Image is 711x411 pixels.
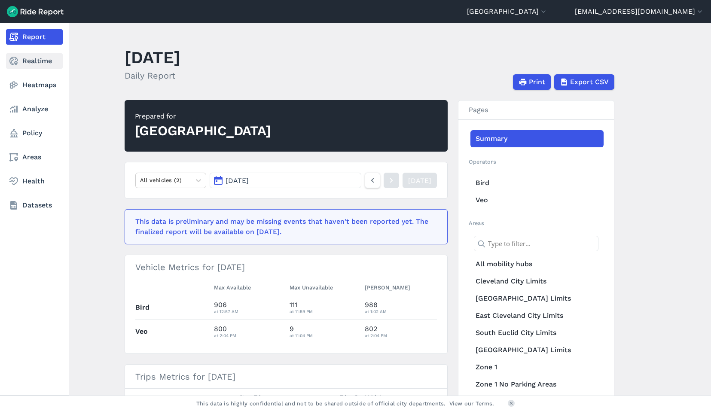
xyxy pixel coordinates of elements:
button: Start Trips [239,392,267,402]
h3: Pages [458,100,614,120]
span: Start Trips [239,392,267,401]
th: Veo [135,320,211,343]
a: [GEOGRAPHIC_DATA] Limits [470,341,604,359]
span: Export CSV [570,77,609,87]
a: [GEOGRAPHIC_DATA] Limits [470,290,604,307]
a: All mobility hubs [470,256,604,273]
div: 111 [290,300,358,315]
h2: Operators [469,158,604,166]
a: Areas [6,149,63,165]
a: Datasets [6,198,63,213]
span: Max Unavailable [290,283,333,291]
a: Summary [470,130,604,147]
button: [GEOGRAPHIC_DATA] [467,6,548,17]
a: Analyze [6,101,63,117]
button: Print [513,74,551,90]
button: Max Unavailable [290,283,333,293]
span: [PERSON_NAME] [365,283,410,291]
h3: Vehicle Metrics for [DATE] [125,255,447,279]
div: at 1:02 AM [365,307,437,315]
th: Bird [135,296,211,320]
button: [EMAIL_ADDRESS][DOMAIN_NAME] [575,6,704,17]
div: 988 [365,300,437,315]
div: 802 [365,324,437,339]
button: [PERSON_NAME] [365,283,410,293]
a: South Euclid City Limits [470,324,604,341]
div: at 2:04 PM [365,332,437,339]
div: Prepared for [135,111,271,122]
span: Print [529,77,545,87]
h2: Areas [469,219,604,227]
span: [DATE] [226,177,249,185]
div: This data is preliminary and may be missing events that haven't been reported yet. The finalized ... [135,216,432,237]
a: Zone 1 No Parking Areas [470,376,604,393]
div: at 11:04 PM [290,332,358,339]
a: Zone 1 [470,359,604,376]
div: at 2:04 PM [214,332,283,339]
h2: Daily Report [125,69,180,82]
div: 800 [214,324,283,339]
a: Policy [6,125,63,141]
a: Heatmaps [6,77,63,93]
a: Health [6,174,63,189]
h3: Trips Metrics for [DATE] [125,365,447,389]
a: Realtime [6,53,63,69]
div: at 11:59 PM [290,307,358,315]
h1: [DATE] [125,46,180,69]
a: East Cleveland City Limits [470,307,604,324]
button: [DATE] [210,173,361,188]
button: Export CSV [554,74,614,90]
button: Trips Per Vehicle [340,392,384,402]
div: 9 [290,324,358,339]
div: 906 [214,300,283,315]
a: Report [6,29,63,45]
a: Veo [470,192,604,209]
span: Trips Per Vehicle [340,392,384,401]
input: Type to filter... [474,236,598,251]
a: View our Terms. [449,399,494,408]
a: [DATE] [403,173,437,188]
img: Ride Report [7,6,64,17]
button: Max Available [214,283,251,293]
div: [GEOGRAPHIC_DATA] [135,122,271,140]
div: at 12:57 AM [214,307,283,315]
a: Cleveland City Limits [470,273,604,290]
a: Bird [470,174,604,192]
span: Max Available [214,283,251,291]
a: Cuyahoga County Boundary [470,393,604,410]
